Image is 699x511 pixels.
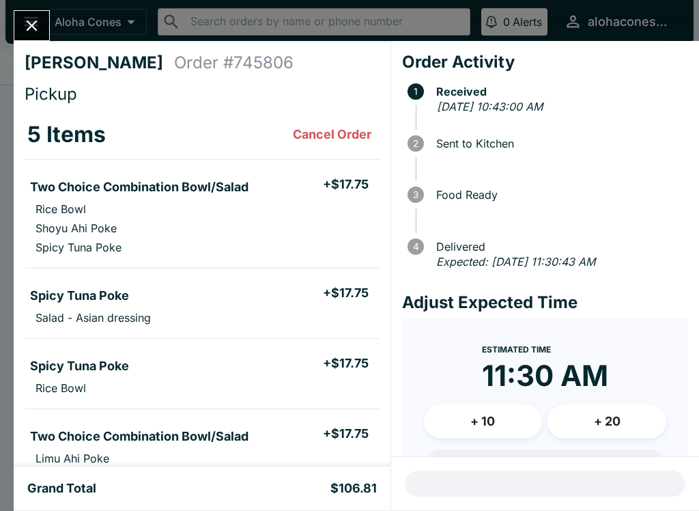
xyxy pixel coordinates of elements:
[25,84,77,104] span: Pickup
[14,11,49,40] button: Close
[35,452,109,465] p: Limu Ahi Poke
[27,480,96,497] h5: Grand Total
[482,358,608,393] time: 11:30 AM
[436,255,595,268] em: Expected: [DATE] 11:30:43 AM
[35,202,86,216] p: Rice Bowl
[35,240,122,254] p: Spicy Tuna Poke
[402,52,688,72] h4: Order Activity
[35,221,117,235] p: Shoyu Ahi Poke
[25,53,174,73] h4: [PERSON_NAME]
[30,179,248,195] h5: Two Choice Combination Bowl/Salad
[323,426,369,442] h5: + $17.75
[35,311,151,324] p: Salad - Asian dressing
[330,480,377,497] h5: $106.81
[174,53,294,73] h4: Order # 745806
[30,358,129,374] h5: Spicy Tuna Poke
[27,121,106,148] h3: 5 Items
[429,85,688,98] span: Received
[323,285,369,301] h5: + $17.75
[412,241,418,252] text: 4
[547,404,666,439] button: + 20
[437,100,543,113] em: [DATE] 10:43:00 AM
[429,240,688,253] span: Delivered
[323,355,369,372] h5: + $17.75
[413,189,418,200] text: 3
[30,288,129,304] h5: Spicy Tuna Poke
[429,137,688,150] span: Sent to Kitchen
[414,86,418,97] text: 1
[30,428,248,445] h5: Two Choice Combination Bowl/Salad
[413,138,418,149] text: 2
[424,404,543,439] button: + 10
[35,381,86,395] p: Rice Bowl
[402,292,688,313] h4: Adjust Expected Time
[323,176,369,193] h5: + $17.75
[287,121,377,148] button: Cancel Order
[482,344,551,355] span: Estimated Time
[429,189,688,201] span: Food Ready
